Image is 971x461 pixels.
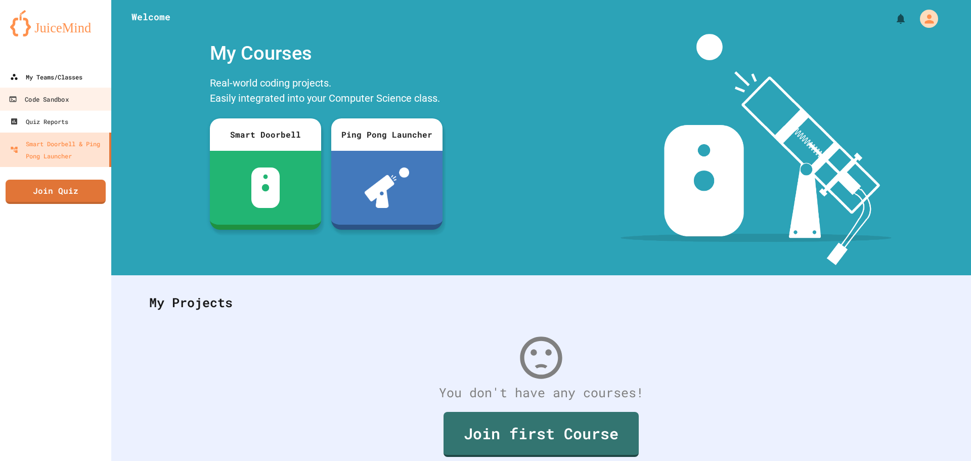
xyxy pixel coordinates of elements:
div: Smart Doorbell [210,118,321,151]
div: My Courses [205,34,448,73]
div: Smart Doorbell & Ping Pong Launcher [10,138,105,162]
div: My Projects [139,283,943,322]
img: ppl-with-ball.png [365,167,410,208]
div: My Notifications [876,10,909,27]
div: Real-world coding projects. Easily integrated into your Computer Science class. [205,73,448,111]
div: Code Sandbox [9,93,68,106]
div: You don't have any courses! [139,383,943,402]
div: Quiz Reports [10,115,68,128]
img: banner-image-my-projects.png [621,34,892,265]
a: Join Quiz [6,180,106,204]
img: sdb-white.svg [251,167,280,208]
div: My Teams/Classes [10,71,82,83]
div: Ping Pong Launcher [331,118,443,151]
div: My Account [909,7,941,30]
a: Join first Course [444,412,639,457]
img: logo-orange.svg [10,10,101,36]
